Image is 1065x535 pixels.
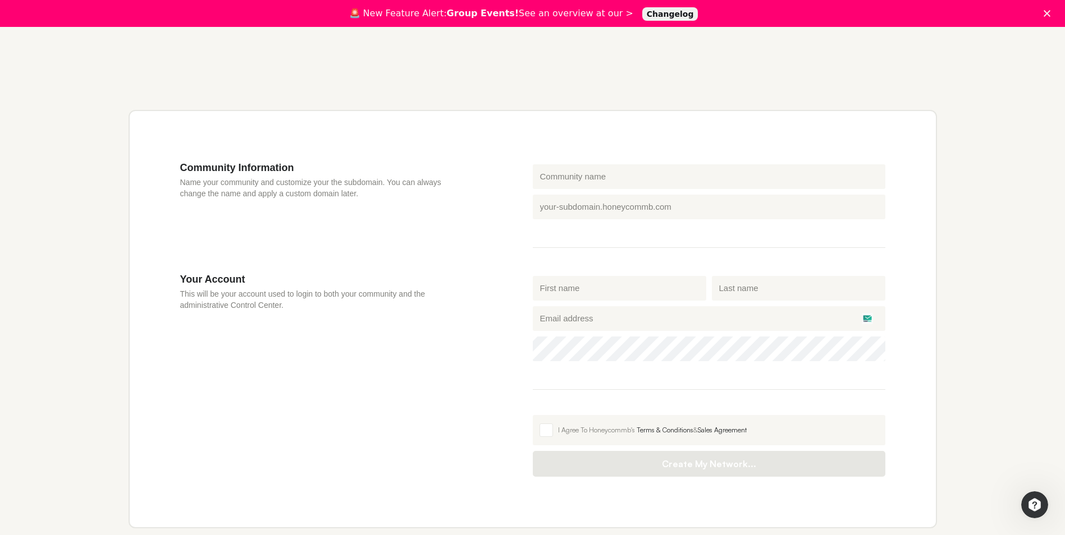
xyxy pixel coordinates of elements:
[642,7,698,21] a: Changelog
[533,451,885,477] button: Create My Network...
[637,426,693,434] a: Terms & Conditions
[712,276,885,301] input: Last name
[1021,491,1048,518] iframe: Intercom live chat
[349,8,633,19] div: 🚨 New Feature Alert: See an overview at our >
[1044,10,1055,17] div: Close
[544,458,874,469] span: Create My Network...
[180,162,465,174] h3: Community Information
[180,273,465,285] h3: Your Account
[180,288,465,311] p: This will be your account used to login to both your community and the administrative Control Cen...
[698,426,747,434] a: Sales Agreement
[180,177,465,199] p: Name your community and customize your the subdomain. You can always change the name and apply a ...
[447,8,519,19] b: Group Events!
[533,276,706,301] input: First name
[558,425,879,435] div: I Agree To Honeycommb's &
[533,164,885,189] input: Community name
[533,306,885,331] input: Email address
[533,195,885,219] input: your-subdomain.honeycommb.com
